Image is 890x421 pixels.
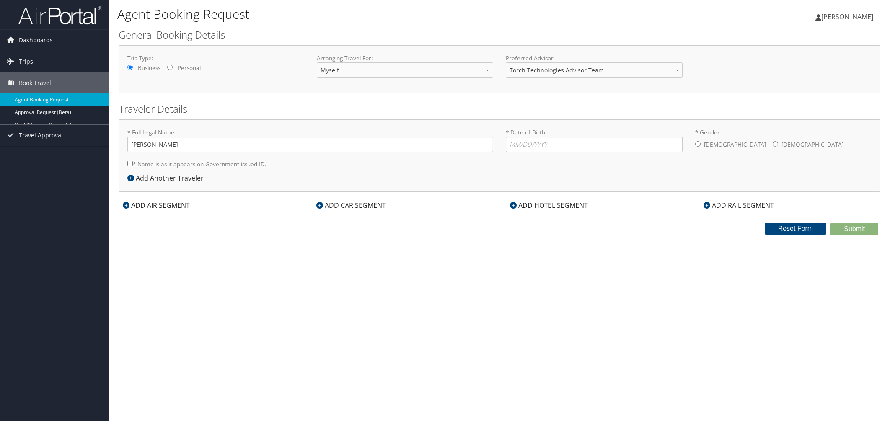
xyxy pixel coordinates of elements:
div: ADD RAIL SEGMENT [699,200,778,210]
input: * Date of Birth: [506,137,683,152]
div: ADD AIR SEGMENT [119,200,194,210]
label: * Name is as it appears on Government issued ID. [127,156,266,172]
label: * Gender: [695,128,872,153]
input: * Gender:[DEMOGRAPHIC_DATA][DEMOGRAPHIC_DATA] [773,141,778,147]
h2: Traveler Details [119,102,880,116]
button: Reset Form [765,223,827,235]
span: Trips [19,51,33,72]
h1: Agent Booking Request [117,5,627,23]
span: Travel Approval [19,125,63,146]
div: Add Another Traveler [127,173,208,183]
button: Submit [830,223,878,235]
input: * Name is as it appears on Government issued ID. [127,161,133,166]
label: [DEMOGRAPHIC_DATA] [704,137,766,152]
span: Dashboards [19,30,53,51]
input: * Full Legal Name [127,137,493,152]
label: Preferred Advisor [506,54,683,62]
img: airportal-logo.png [18,5,102,25]
input: * Gender:[DEMOGRAPHIC_DATA][DEMOGRAPHIC_DATA] [695,141,701,147]
span: Book Travel [19,72,51,93]
span: [PERSON_NAME] [821,12,873,21]
label: Business [138,64,160,72]
div: ADD HOTEL SEGMENT [506,200,592,210]
label: Trip Type: [127,54,304,62]
label: [DEMOGRAPHIC_DATA] [781,137,843,152]
div: ADD CAR SEGMENT [312,200,390,210]
a: [PERSON_NAME] [815,4,882,29]
h2: General Booking Details [119,28,880,42]
label: Arranging Travel For: [317,54,494,62]
label: * Full Legal Name [127,128,493,152]
label: Personal [178,64,201,72]
label: * Date of Birth: [506,128,683,152]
